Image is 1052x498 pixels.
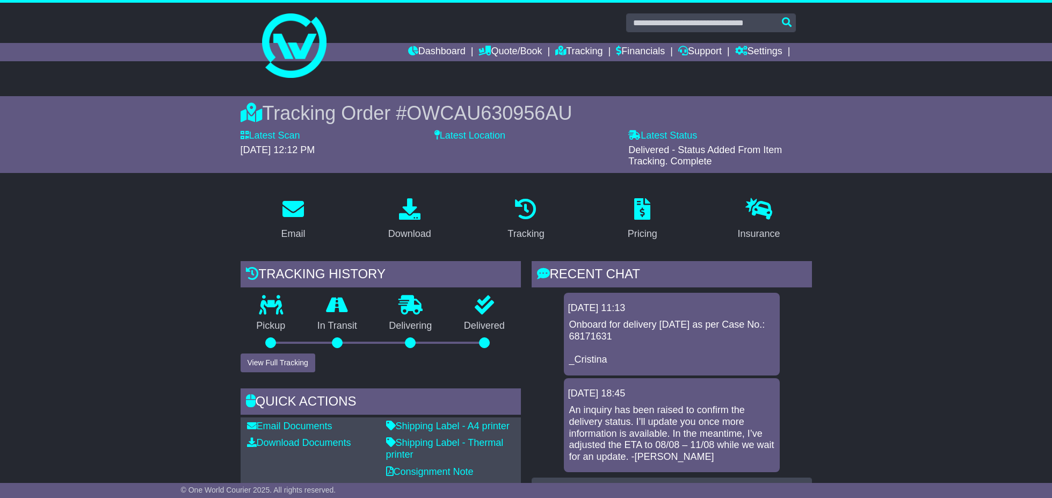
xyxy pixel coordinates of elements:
p: Onboard for delivery [DATE] as per Case No.: 68171631 _Cristina [569,319,774,365]
label: Latest Scan [241,130,300,142]
a: Tracking [500,194,551,245]
a: Dashboard [408,43,466,61]
a: Email [274,194,312,245]
a: Tracking [555,43,603,61]
button: View Full Tracking [241,353,315,372]
p: Delivering [373,320,448,332]
a: Shipping Label - Thermal printer [386,437,504,460]
div: RECENT CHAT [532,261,812,290]
a: Download Documents [247,437,351,448]
span: [DATE] 12:12 PM [241,145,315,155]
a: Settings [735,43,782,61]
a: Email Documents [247,421,332,431]
a: Insurance [731,194,787,245]
div: Tracking history [241,261,521,290]
div: Tracking [507,227,544,241]
div: Pricing [628,227,657,241]
div: Tracking Order # [241,102,812,125]
a: Shipping Label - A4 printer [386,421,510,431]
div: [DATE] 11:13 [568,302,775,314]
p: Pickup [241,320,302,332]
div: [DATE] 18:45 [568,388,775,400]
label: Latest Location [434,130,505,142]
span: Delivered - Status Added From Item Tracking. Complete [628,145,782,167]
a: Support [678,43,722,61]
p: In Transit [301,320,373,332]
label: Latest Status [628,130,697,142]
p: An inquiry has been raised to confirm the delivery status. I’ll update you once more information ... [569,405,774,463]
a: Pricing [621,194,664,245]
div: Quick Actions [241,388,521,417]
div: Insurance [738,227,780,241]
a: Download [381,194,438,245]
p: Delivered [448,320,521,332]
div: Email [281,227,305,241]
div: Download [388,227,431,241]
a: Quote/Book [478,43,542,61]
a: Financials [616,43,665,61]
a: Consignment Note [386,466,474,477]
span: OWCAU630956AU [407,102,572,124]
span: © One World Courier 2025. All rights reserved. [181,486,336,494]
